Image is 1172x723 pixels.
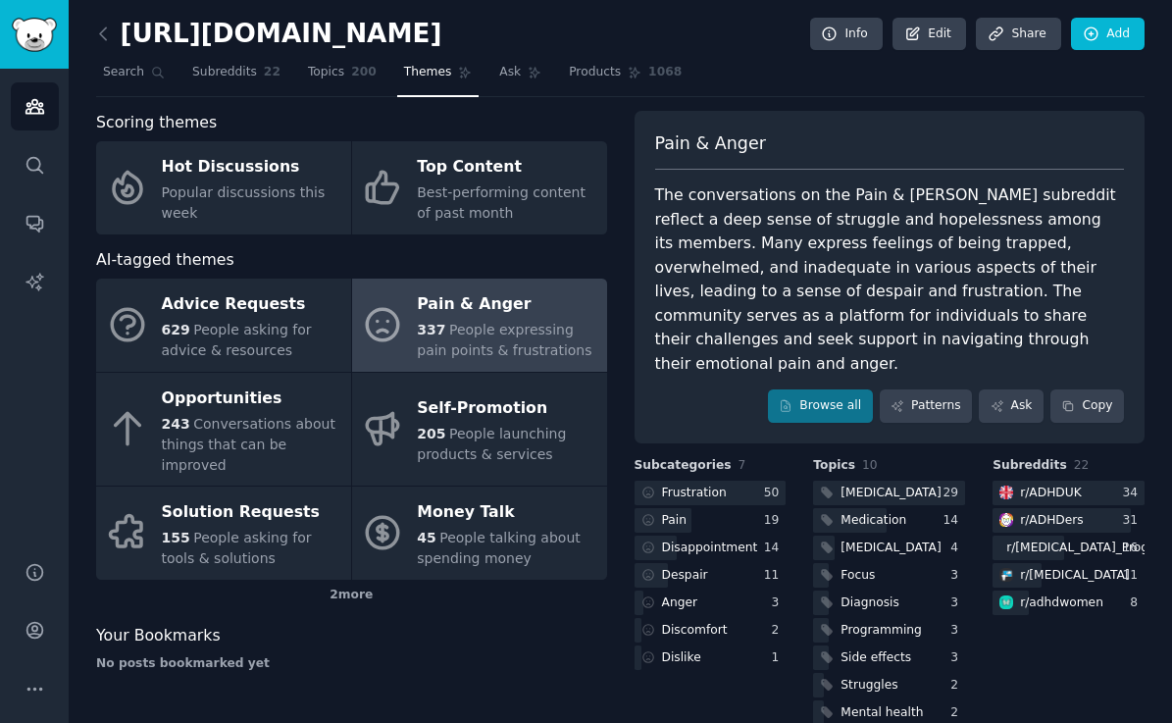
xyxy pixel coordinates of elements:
[417,184,586,221] span: Best-performing content of past month
[993,508,1145,533] a: ADHDersr/ADHDers31
[635,646,787,670] a: Dislike1
[162,152,341,183] div: Hot Discussions
[772,594,787,612] div: 3
[352,279,607,372] a: Pain & Anger337People expressing pain points & frustrations
[993,457,1067,475] span: Subreddits
[96,57,172,97] a: Search
[841,677,897,695] div: Struggles
[841,622,922,640] div: Programming
[993,591,1145,615] a: adhdwomenr/adhdwomen8
[96,19,441,50] h2: [URL][DOMAIN_NAME]
[1071,18,1145,51] a: Add
[943,512,966,530] div: 14
[764,567,787,585] div: 11
[192,64,257,81] span: Subreddits
[1122,540,1145,557] div: 16
[96,248,234,273] span: AI-tagged themes
[635,618,787,643] a: Discomfort2
[999,568,1013,582] img: ADHD
[417,426,445,441] span: 205
[764,540,787,557] div: 14
[492,57,548,97] a: Ask
[813,508,965,533] a: Medication14
[764,485,787,502] div: 50
[813,563,965,588] a: Focus3
[417,530,435,545] span: 45
[950,704,965,722] div: 2
[841,649,911,667] div: Side effects
[96,373,351,487] a: Opportunities243Conversations about things that can be improved
[352,487,607,580] a: Money Talk45People talking about spending money
[1020,512,1084,530] div: r/ ADHDers
[103,64,144,81] span: Search
[943,485,966,502] div: 29
[301,57,383,97] a: Topics200
[999,486,1013,499] img: ADHDUK
[1074,458,1090,472] span: 22
[950,649,965,667] div: 3
[417,393,596,425] div: Self-Promotion
[1122,567,1145,585] div: 11
[264,64,280,81] span: 22
[635,591,787,615] a: Anger3
[499,64,521,81] span: Ask
[841,485,941,502] div: [MEDICAL_DATA]
[662,622,728,640] div: Discomfort
[662,594,698,612] div: Anger
[662,512,688,530] div: Pain
[813,618,965,643] a: Programming3
[950,594,965,612] div: 3
[768,389,873,423] a: Browse all
[351,64,377,81] span: 200
[404,64,452,81] span: Themes
[162,416,335,473] span: Conversations about things that can be improved
[813,673,965,697] a: Struggles2
[813,536,965,560] a: [MEDICAL_DATA]4
[417,152,596,183] div: Top Content
[352,373,607,487] a: Self-Promotion205People launching products & services
[655,131,766,156] span: Pain & Anger
[813,481,965,505] a: [MEDICAL_DATA]29
[813,591,965,615] a: Diagnosis3
[1122,512,1145,530] div: 31
[562,57,688,97] a: Products1068
[417,497,596,529] div: Money Talk
[1020,594,1103,612] div: r/ adhdwomen
[96,655,607,673] div: No posts bookmarked yet
[1020,567,1130,585] div: r/ [MEDICAL_DATA]
[635,481,787,505] a: Frustration50
[662,540,758,557] div: Disappointment
[950,567,965,585] div: 3
[813,457,855,475] span: Topics
[772,622,787,640] div: 2
[950,677,965,695] div: 2
[417,322,591,358] span: People expressing pain points & frustrations
[96,624,221,648] span: Your Bookmarks
[162,289,341,321] div: Advice Requests
[841,704,923,722] div: Mental health
[1130,594,1145,612] div: 8
[96,487,351,580] a: Solution Requests155People asking for tools & solutions
[635,457,732,475] span: Subcategories
[810,18,883,51] a: Info
[1020,485,1082,502] div: r/ ADHDUK
[635,536,787,560] a: Disappointment14
[739,458,746,472] span: 7
[662,485,727,502] div: Frustration
[635,563,787,588] a: Despair11
[841,540,941,557] div: [MEDICAL_DATA]
[397,57,480,97] a: Themes
[841,512,906,530] div: Medication
[772,649,787,667] div: 1
[162,497,341,529] div: Solution Requests
[979,389,1044,423] a: Ask
[976,18,1060,51] a: Share
[993,536,1145,560] a: r/[MEDICAL_DATA]_Programmers16
[352,141,607,234] a: Top ContentBest-performing content of past month
[655,183,1125,376] div: The conversations on the Pain & [PERSON_NAME] subreddit reflect a deep sense of struggle and hope...
[96,580,607,611] div: 2 more
[96,111,217,135] span: Scoring themes
[993,563,1145,588] a: ADHDr/[MEDICAL_DATA]11
[96,279,351,372] a: Advice Requests629People asking for advice & resources
[12,18,57,52] img: GummySearch logo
